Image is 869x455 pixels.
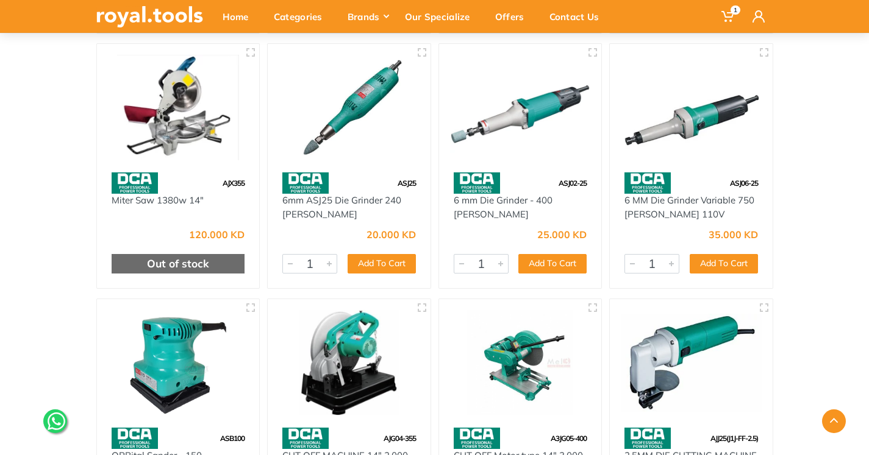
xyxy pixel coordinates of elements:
[282,194,401,220] a: 6mm ASJ25 Die Grinder 240 [PERSON_NAME]
[189,230,245,239] div: 120.000 KD
[348,254,416,273] button: Add To Cart
[454,194,553,220] a: 6 mm Die Grinder - 400 [PERSON_NAME]
[108,55,249,160] img: Royal Tools - Miter Saw 1380w 14
[454,428,500,449] img: 58.webp
[398,178,416,188] span: ASJ25
[624,428,671,449] img: 58.webp
[709,230,758,239] div: 35.000 KD
[690,254,758,273] button: Add To Cart
[454,172,500,194] img: 58.webp
[112,194,204,206] a: Miter Saw 1380w 14"
[282,172,329,194] img: 58.webp
[450,310,591,415] img: Royal Tools - CUT OFF Motor type 14
[559,178,587,188] span: ASJ02-25
[279,55,420,160] img: Royal Tools - 6mm ASJ25 Die Grinder 240 watts
[518,254,587,273] button: Add To Cart
[450,55,591,160] img: Royal Tools - 6 mm Die Grinder - 400 watts
[282,428,329,449] img: 58.webp
[96,6,203,27] img: royal.tools Logo
[624,172,671,194] img: 58.webp
[621,55,762,160] img: Royal Tools - 6 MM Die Grinder Variable 750 watts 110V
[396,4,487,29] div: Our Specialize
[223,178,245,188] span: AJX355
[112,172,158,194] img: 58.webp
[112,254,245,273] div: Out of stock
[265,4,339,29] div: Categories
[621,310,762,415] img: Royal Tools - 2.5MM DIE CUTTING MACHINE 710 W
[214,4,265,29] div: Home
[220,434,245,443] span: ASB100
[279,310,420,415] img: Royal Tools - CUT OFF MACHINE 14
[487,4,541,29] div: Offers
[367,230,416,239] div: 20.000 KD
[108,310,249,415] img: Royal Tools - ORBital Sander - 150 watts
[384,434,416,443] span: AJG04-355
[339,4,396,29] div: Brands
[537,230,587,239] div: 25.000 KD
[551,434,587,443] span: A3JG05-400
[112,428,158,449] img: 58.webp
[624,194,754,220] a: 6 MM Die Grinder Variable 750 [PERSON_NAME] 110V
[730,178,758,188] span: ASJ06-25
[541,4,616,29] div: Contact Us
[731,5,740,15] span: 1
[710,434,758,443] span: AJJ25(J1J-FF-2.5)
